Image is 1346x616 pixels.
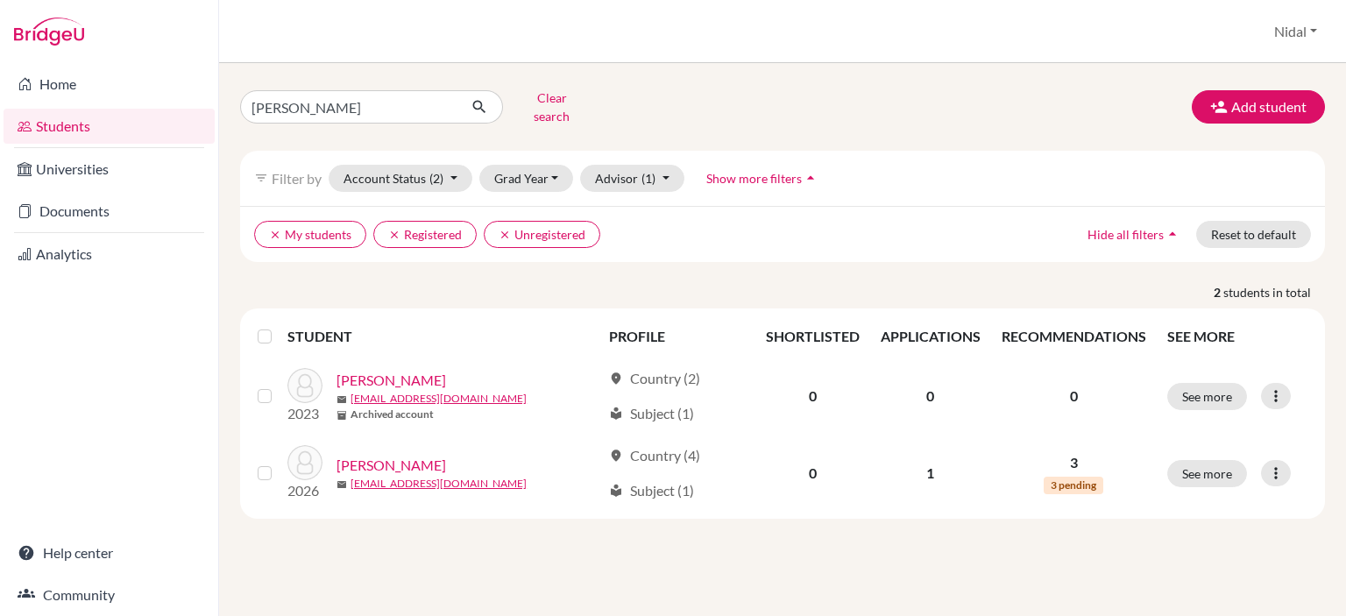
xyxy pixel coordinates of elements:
[499,229,511,241] i: clear
[388,229,400,241] i: clear
[991,315,1157,358] th: RECOMMENDATIONS
[351,407,434,422] b: Archived account
[641,171,655,186] span: (1)
[287,445,322,480] img: Nassar, Zaid
[336,394,347,405] span: mail
[4,237,215,272] a: Analytics
[4,535,215,570] a: Help center
[269,229,281,241] i: clear
[503,84,600,130] button: Clear search
[1266,15,1325,48] button: Nidal
[4,194,215,229] a: Documents
[755,315,870,358] th: SHORTLISTED
[1087,227,1164,242] span: Hide all filters
[1192,90,1325,124] button: Add student
[287,315,599,358] th: STUDENT
[336,455,446,476] a: [PERSON_NAME]
[336,370,446,391] a: [PERSON_NAME]
[1002,386,1146,407] p: 0
[287,368,322,403] img: Nassar, Dyala
[609,403,694,424] div: Subject (1)
[609,368,700,389] div: Country (2)
[1044,477,1103,494] span: 3 pending
[1157,315,1318,358] th: SEE MORE
[254,221,366,248] button: clearMy students
[1167,460,1247,487] button: See more
[1073,221,1196,248] button: Hide all filtersarrow_drop_up
[609,407,623,421] span: local_library
[755,358,870,435] td: 0
[1164,225,1181,243] i: arrow_drop_up
[240,90,457,124] input: Find student by name...
[4,109,215,144] a: Students
[609,449,623,463] span: location_on
[484,221,600,248] button: clearUnregistered
[4,67,215,102] a: Home
[272,170,322,187] span: Filter by
[336,479,347,490] span: mail
[329,165,472,192] button: Account Status(2)
[4,577,215,612] a: Community
[599,315,755,358] th: PROFILE
[479,165,574,192] button: Grad Year
[802,169,819,187] i: arrow_drop_up
[609,484,623,498] span: local_library
[351,476,527,492] a: [EMAIL_ADDRESS][DOMAIN_NAME]
[1196,221,1311,248] button: Reset to default
[609,372,623,386] span: location_on
[609,480,694,501] div: Subject (1)
[1223,283,1325,301] span: students in total
[870,358,991,435] td: 0
[1167,383,1247,410] button: See more
[580,165,684,192] button: Advisor(1)
[287,403,322,424] p: 2023
[351,391,527,407] a: [EMAIL_ADDRESS][DOMAIN_NAME]
[1214,283,1223,301] strong: 2
[373,221,477,248] button: clearRegistered
[429,171,443,186] span: (2)
[336,410,347,421] span: inventory_2
[691,165,834,192] button: Show more filtersarrow_drop_up
[609,445,700,466] div: Country (4)
[870,315,991,358] th: APPLICATIONS
[287,480,322,501] p: 2026
[1002,452,1146,473] p: 3
[706,171,802,186] span: Show more filters
[4,152,215,187] a: Universities
[14,18,84,46] img: Bridge-U
[755,435,870,512] td: 0
[870,435,991,512] td: 1
[254,171,268,185] i: filter_list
